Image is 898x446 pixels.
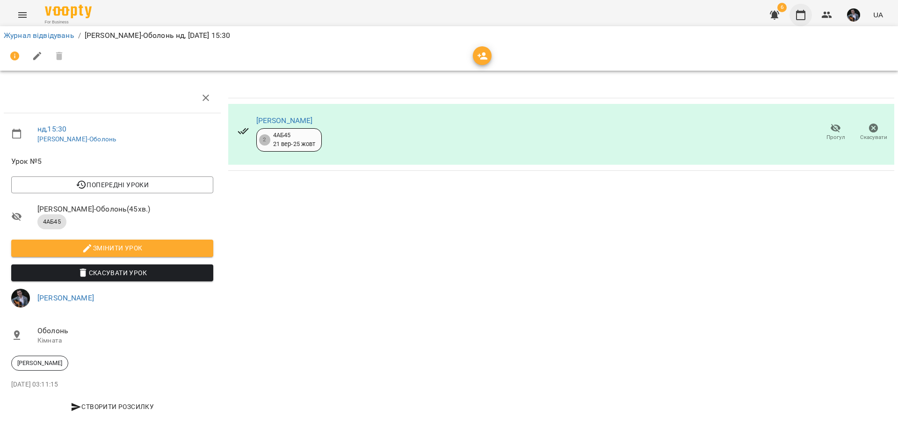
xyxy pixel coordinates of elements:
[256,116,313,125] a: [PERSON_NAME]
[869,6,887,23] button: UA
[11,380,213,389] p: [DATE] 03:11:15
[37,135,116,143] a: [PERSON_NAME]-Оболонь
[11,356,68,371] div: [PERSON_NAME]
[826,133,845,141] span: Прогул
[78,30,81,41] li: /
[37,204,213,215] span: [PERSON_NAME]-Оболонь ( 45 хв. )
[273,131,316,148] div: 4АБ45 21 вер - 25 жовт
[777,3,787,12] span: 6
[11,264,213,281] button: Скасувати Урок
[11,289,30,307] img: d409717b2cc07cfe90b90e756120502c.jpg
[11,240,213,256] button: Змінити урок
[37,124,66,133] a: нд , 15:30
[37,218,66,226] span: 4АБ45
[11,176,213,193] button: Попередні уроки
[19,179,206,190] span: Попередні уроки
[19,242,206,254] span: Змінити урок
[259,134,270,146] div: 2
[817,119,855,146] button: Прогул
[37,293,94,302] a: [PERSON_NAME]
[15,401,210,412] span: Створити розсилку
[12,359,68,367] span: [PERSON_NAME]
[4,30,894,41] nav: breadcrumb
[19,267,206,278] span: Скасувати Урок
[860,133,887,141] span: Скасувати
[11,398,213,415] button: Створити розсилку
[45,5,92,18] img: Voopty Logo
[4,31,74,40] a: Журнал відвідувань
[873,10,883,20] span: UA
[45,19,92,25] span: For Business
[855,119,892,146] button: Скасувати
[37,325,213,336] span: Оболонь
[37,336,213,345] p: Кімната
[11,156,213,167] span: Урок №5
[847,8,860,22] img: d409717b2cc07cfe90b90e756120502c.jpg
[85,30,231,41] p: [PERSON_NAME]-Оболонь нд, [DATE] 15:30
[11,4,34,26] button: Menu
